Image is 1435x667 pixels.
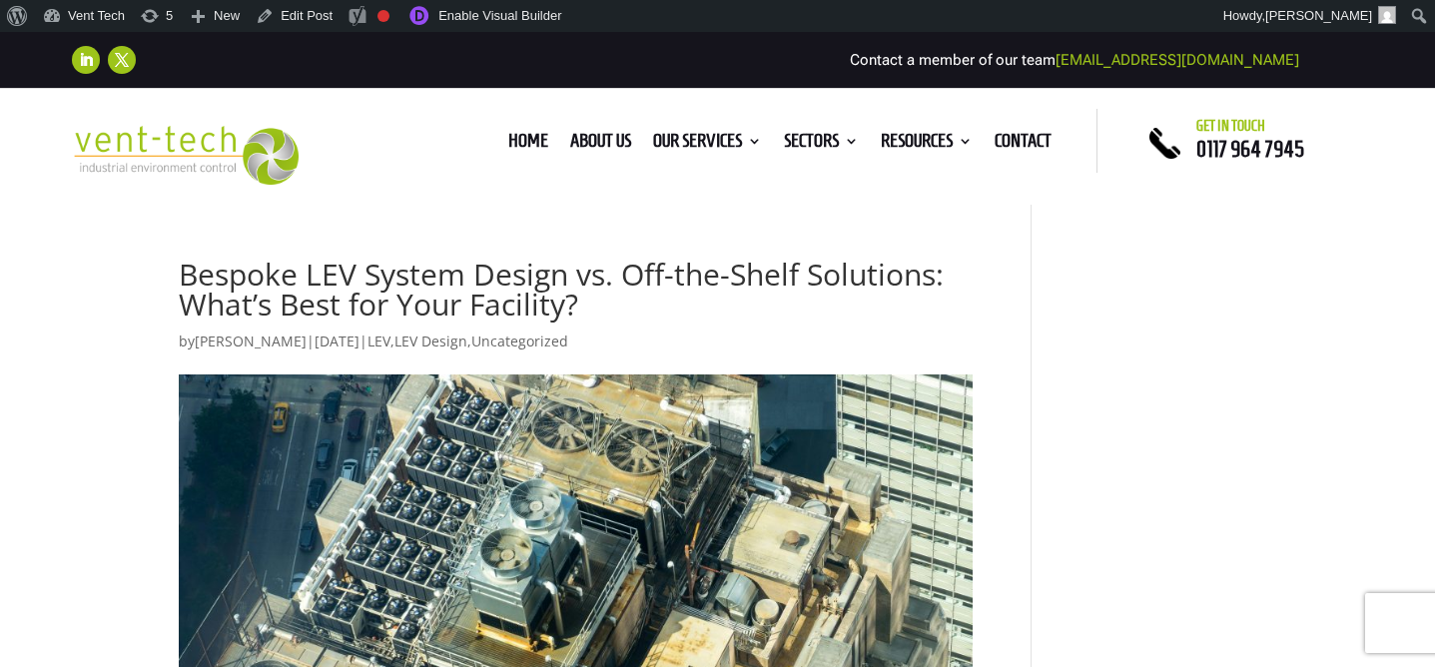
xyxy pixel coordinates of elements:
a: Follow on X [108,46,136,74]
p: by | | , , [179,330,973,368]
a: LEV [367,332,390,350]
a: [PERSON_NAME] [195,332,307,350]
a: 0117 964 7945 [1196,137,1304,161]
a: About us [570,134,631,156]
a: LEV Design [394,332,467,350]
a: Contact [995,134,1052,156]
img: 2023-09-27T08_35_16.549ZVENT-TECH---Clear-background [72,126,300,184]
h1: Bespoke LEV System Design vs. Off-the-Shelf Solutions: What’s Best for Your Facility? [179,260,973,330]
a: Sectors [784,134,859,156]
span: Contact a member of our team [850,51,1299,69]
div: Focus keyphrase not set [377,10,389,22]
span: [PERSON_NAME] [1265,8,1372,23]
a: Follow on LinkedIn [72,46,100,74]
a: Home [508,134,548,156]
span: Get in touch [1196,118,1265,134]
span: [DATE] [315,332,359,350]
a: Uncategorized [471,332,568,350]
a: [EMAIL_ADDRESS][DOMAIN_NAME] [1056,51,1299,69]
a: Our Services [653,134,762,156]
a: Resources [881,134,973,156]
